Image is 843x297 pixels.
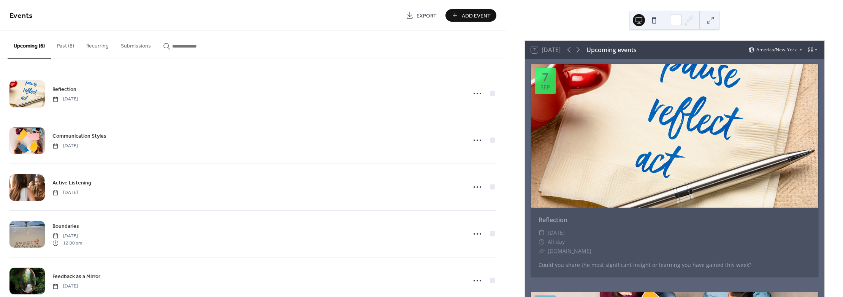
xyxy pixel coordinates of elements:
[52,85,76,94] a: Reflection
[52,86,76,94] span: Reflection
[539,216,567,224] a: Reflection
[539,228,545,237] div: ​
[52,143,78,149] span: [DATE]
[52,96,78,103] span: [DATE]
[52,179,91,187] span: Active Listening
[52,189,78,196] span: [DATE]
[400,9,442,22] a: Export
[548,247,591,254] a: [DOMAIN_NAME]
[52,283,78,290] span: [DATE]
[548,237,565,246] span: All day
[52,273,100,281] span: Feedback as a Mirror
[52,233,82,240] span: [DATE]
[531,261,818,269] div: Could you share the most significant insight or learning you have gained this week?
[445,9,496,22] button: Add Event
[539,246,545,256] div: ​
[417,12,437,20] span: Export
[756,48,797,52] span: America/New_York
[80,31,115,58] button: Recurring
[115,31,157,58] button: Submissions
[52,178,91,187] a: Active Listening
[548,228,565,237] span: [DATE]
[542,71,548,83] div: 7
[586,45,637,54] div: Upcoming events
[52,222,79,230] a: Boundaries
[52,132,106,140] a: Communication Styles
[462,12,491,20] span: Add Event
[8,31,51,59] button: Upcoming (6)
[539,237,545,246] div: ​
[540,84,550,90] div: Sep
[51,31,80,58] button: Past (8)
[52,240,82,246] span: 12:00 pm
[52,272,100,281] a: Feedback as a Mirror
[10,8,33,23] span: Events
